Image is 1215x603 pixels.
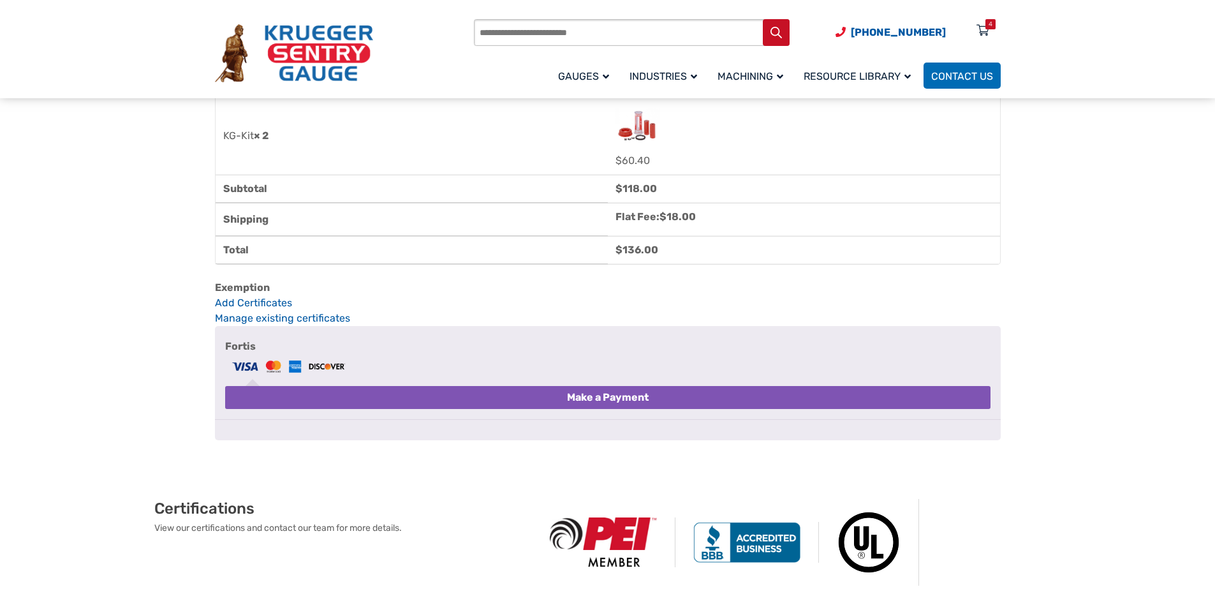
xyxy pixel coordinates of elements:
[216,98,608,175] td: KG-Kit
[659,211,696,223] bdi: 18.00
[216,236,608,264] th: Total
[836,24,946,40] a: Phone Number (920) 434-8860
[550,61,622,91] a: Gauges
[819,499,919,586] img: Underwriters Laboratories
[931,70,993,82] span: Contact Us
[216,203,608,236] th: Shipping
[675,522,819,563] img: BBB
[615,154,622,167] span: $
[254,130,269,142] strong: × 2
[154,521,532,535] p: View our certifications and contact our team for more details.
[558,70,609,82] span: Gauges
[215,295,1001,311] a: Add Certificates
[225,386,990,409] button: Make a Payment
[615,244,658,256] bdi: 136.00
[615,244,622,256] span: $
[216,175,608,203] th: Subtotal
[924,63,1001,89] a: Contact Us
[804,70,911,82] span: Resource Library
[215,24,373,83] img: Krueger Sentry Gauge
[615,104,660,149] img: KG-Kit
[532,517,675,567] img: PEI Member
[989,19,992,29] div: 4
[796,61,924,91] a: Resource Library
[615,182,622,195] span: $
[630,70,697,82] span: Industries
[710,61,796,91] a: Machining
[215,281,270,294] b: Exemption
[851,26,946,38] span: [PHONE_NUMBER]
[154,499,532,518] h2: Certifications
[230,359,347,375] img: Fortis
[718,70,783,82] span: Machining
[659,211,666,223] span: $
[615,182,657,195] bdi: 118.00
[215,312,350,324] a: Manage existing certificates
[225,336,990,377] label: Fortis
[615,211,696,223] label: Flat Fee:
[622,61,710,91] a: Industries
[615,154,650,167] bdi: 60.40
